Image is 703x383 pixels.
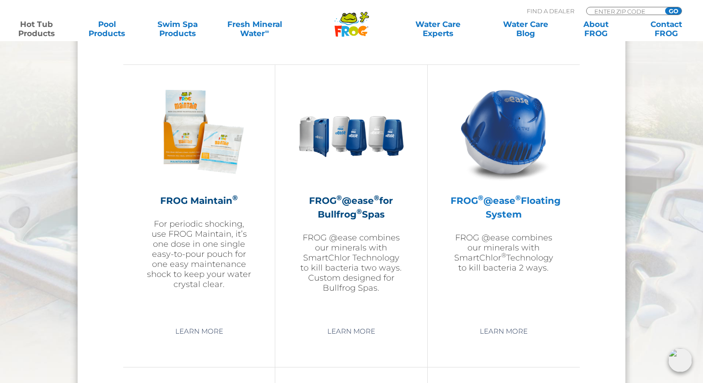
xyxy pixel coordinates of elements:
[515,193,521,202] sup: ®
[220,20,289,38] a: Fresh MineralWater∞
[298,194,404,221] h2: FROG @ease for Bullfrog Spas
[298,79,404,316] a: FROG®@ease®for Bullfrog®SpasFROG @ease combines our minerals with SmartChlor Technology to kill b...
[357,207,362,216] sup: ®
[498,20,553,38] a: Water CareBlog
[79,20,134,38] a: PoolProducts
[146,79,252,316] a: FROG Maintain®For periodic shocking, use FROG Maintain, it’s one dose in one single easy-to-pour ...
[150,20,205,38] a: Swim SpaProducts
[393,20,483,38] a: Water CareExperts
[451,79,556,185] img: hot-tub-product-atease-system-300x300.png
[527,7,574,15] p: Find A Dealer
[232,193,238,202] sup: ®
[265,28,269,35] sup: ∞
[665,7,682,15] input: GO
[9,20,64,38] a: Hot TubProducts
[451,79,557,316] a: FROG®@ease®Floating SystemFROG @ease combines our minerals with SmartChlor®Technology to kill bac...
[336,193,342,202] sup: ®
[593,7,655,15] input: Zip Code Form
[569,20,624,38] a: AboutFROG
[478,193,483,202] sup: ®
[501,251,506,259] sup: ®
[639,20,694,38] a: ContactFROG
[146,79,252,185] img: Frog_Maintain_Hero-2-v2-300x300.png
[469,323,538,340] a: Learn More
[146,219,252,289] p: For periodic shocking, use FROG Maintain, it’s one dose in one single easy-to-pour pouch for one ...
[374,193,379,202] sup: ®
[451,194,557,221] h2: FROG @ease Floating System
[298,233,404,293] p: FROG @ease combines our minerals with SmartChlor Technology to kill bacteria two ways. Custom des...
[317,323,386,340] a: Learn More
[668,348,692,372] img: openIcon
[298,79,404,185] img: bullfrog-product-hero-300x300.png
[451,233,557,273] p: FROG @ease combines our minerals with SmartChlor Technology to kill bacteria 2 ways.
[146,194,252,207] h2: FROG Maintain
[165,323,234,340] a: Learn More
